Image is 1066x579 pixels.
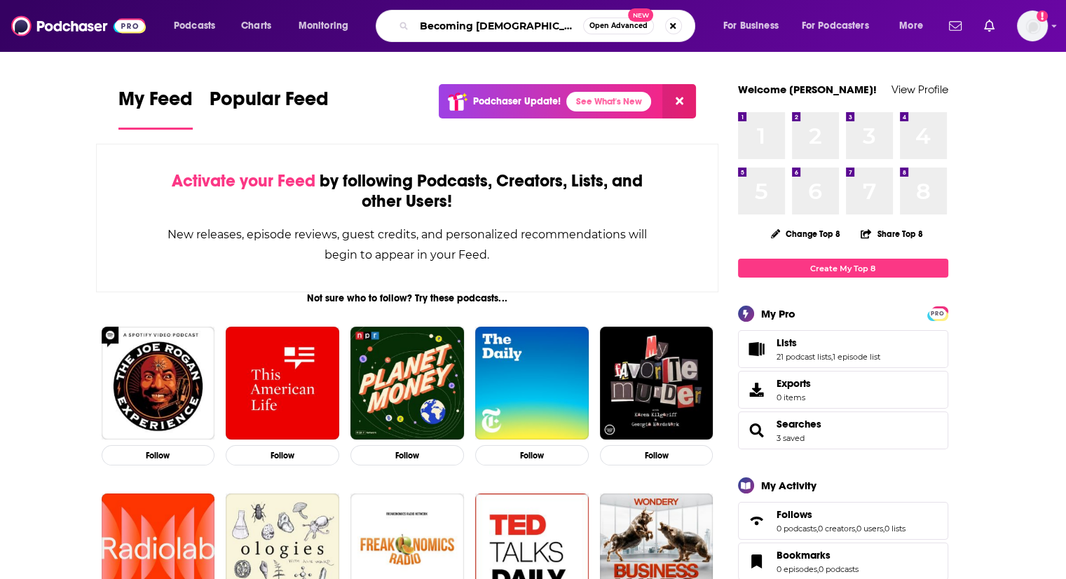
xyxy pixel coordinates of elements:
[589,22,648,29] span: Open Advanced
[389,10,709,42] div: Search podcasts, credits, & more...
[777,549,859,561] a: Bookmarks
[929,308,946,318] a: PRO
[817,564,819,574] span: ,
[583,18,654,34] button: Open AdvancedNew
[723,16,779,36] span: For Business
[777,418,821,430] a: Searches
[1017,11,1048,41] button: Show profile menu
[566,92,651,111] a: See What's New
[118,87,193,130] a: My Feed
[777,564,817,574] a: 0 episodes
[738,259,948,278] a: Create My Top 8
[738,83,877,96] a: Welcome [PERSON_NAME]!
[210,87,329,130] a: Popular Feed
[777,377,811,390] span: Exports
[860,220,923,247] button: Share Top 8
[777,524,816,533] a: 0 podcasts
[96,292,719,304] div: Not sure who to follow? Try these podcasts...
[818,524,855,533] a: 0 creators
[899,16,923,36] span: More
[102,327,215,440] img: The Joe Rogan Experience
[475,327,589,440] img: The Daily
[889,15,941,37] button: open menu
[473,95,561,107] p: Podchaser Update!
[777,508,812,521] span: Follows
[738,411,948,449] span: Searches
[777,336,880,349] a: Lists
[856,524,883,533] a: 0 users
[11,13,146,39] img: Podchaser - Follow, Share and Rate Podcasts
[713,15,796,37] button: open menu
[738,502,948,540] span: Follows
[777,393,811,402] span: 0 items
[174,16,215,36] span: Podcasts
[891,83,948,96] a: View Profile
[167,224,648,265] div: New releases, episode reviews, guest credits, and personalized recommendations will begin to appe...
[118,87,193,119] span: My Feed
[743,380,771,400] span: Exports
[414,15,583,37] input: Search podcasts, credits, & more...
[600,445,713,465] button: Follow
[883,524,884,533] span: ,
[777,508,906,521] a: Follows
[761,307,795,320] div: My Pro
[628,8,653,22] span: New
[350,327,464,440] img: Planet Money
[743,552,771,571] a: Bookmarks
[600,327,713,440] img: My Favorite Murder with Karen Kilgariff and Georgia Hardstark
[350,445,464,465] button: Follow
[802,16,869,36] span: For Podcasters
[226,445,339,465] button: Follow
[819,564,859,574] a: 0 podcasts
[172,170,315,191] span: Activate your Feed
[855,524,856,533] span: ,
[1037,11,1048,22] svg: Add a profile image
[738,371,948,409] a: Exports
[777,433,805,443] a: 3 saved
[475,445,589,465] button: Follow
[738,330,948,368] span: Lists
[929,308,946,319] span: PRO
[743,339,771,359] a: Lists
[210,87,329,119] span: Popular Feed
[777,352,831,362] a: 21 podcast lists
[816,524,818,533] span: ,
[743,511,771,531] a: Follows
[226,327,339,440] img: This American Life
[743,421,771,440] a: Searches
[1017,11,1048,41] span: Logged in as Lydia_Gustafson
[289,15,367,37] button: open menu
[1017,11,1048,41] img: User Profile
[943,14,967,38] a: Show notifications dropdown
[102,445,215,465] button: Follow
[299,16,348,36] span: Monitoring
[241,16,271,36] span: Charts
[884,524,906,533] a: 0 lists
[761,479,816,492] div: My Activity
[833,352,880,362] a: 1 episode list
[831,352,833,362] span: ,
[167,171,648,212] div: by following Podcasts, Creators, Lists, and other Users!
[978,14,1000,38] a: Show notifications dropdown
[232,15,280,37] a: Charts
[777,336,797,349] span: Lists
[763,225,849,243] button: Change Top 8
[793,15,889,37] button: open menu
[777,549,831,561] span: Bookmarks
[164,15,233,37] button: open menu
